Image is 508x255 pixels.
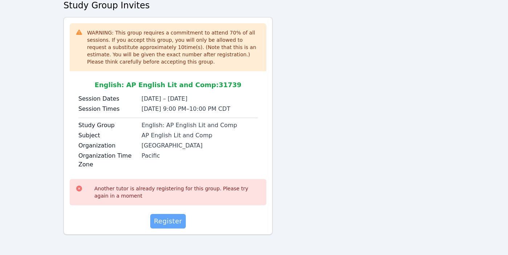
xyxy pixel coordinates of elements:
div: AP English Lit and Comp [142,131,258,140]
label: Organization Time Zone [78,151,137,169]
span: Register [154,216,182,226]
label: Organization [78,141,137,150]
span: [DATE] – [DATE] [142,95,187,102]
div: WARNING: This group requires a commitment to attend 70 % of all sessions. If you accept this grou... [87,29,261,65]
div: Pacific [142,151,258,160]
label: Session Times [78,105,137,113]
label: Study Group [78,121,137,130]
div: [GEOGRAPHIC_DATA] [142,141,258,150]
div: English: AP English Lit and Comp [142,121,258,130]
label: Subject [78,131,137,140]
span: – [187,105,189,112]
span: English: AP English Lit and Comp : 31739 [95,81,242,89]
label: Session Dates [78,94,137,103]
li: [DATE] 9:00 PM 10:00 PM CDT [142,105,258,113]
button: Register [150,214,186,228]
div: Another tutor is already registering for this group. Please try again in a moment [94,185,261,199]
